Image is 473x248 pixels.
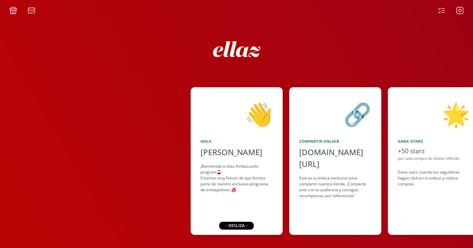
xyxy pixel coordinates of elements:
div: 🌟 [398,97,470,131]
img: nKmKAABZpYV7 [207,20,266,79]
div: ¡Bienvenida a ellaz Ambassador program🍒! Estamos muy felices de que formes parte de nuestro exclu... [201,163,273,193]
div: [PERSON_NAME] [201,146,273,158]
div: Hola [201,138,273,144]
div: +50 starz [398,146,470,156]
div: por cada compra de cliente referido [398,156,470,161]
div: 🔗 [299,97,371,131]
div: Este es tu enlace exclusivo para compartir nuestra tienda. ¡Comparte este con tu audiencia y cons... [299,175,371,199]
div: Gana starz [398,138,470,144]
div: ← desliza → [219,222,254,230]
div: 👋 [201,97,273,131]
div: Compartir Enlace [299,138,371,144]
div: [DOMAIN_NAME][URL] [299,146,371,170]
div: Gana starz cuando los seguidores hagan click en tu enlace y realiza compras . [398,169,470,187]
